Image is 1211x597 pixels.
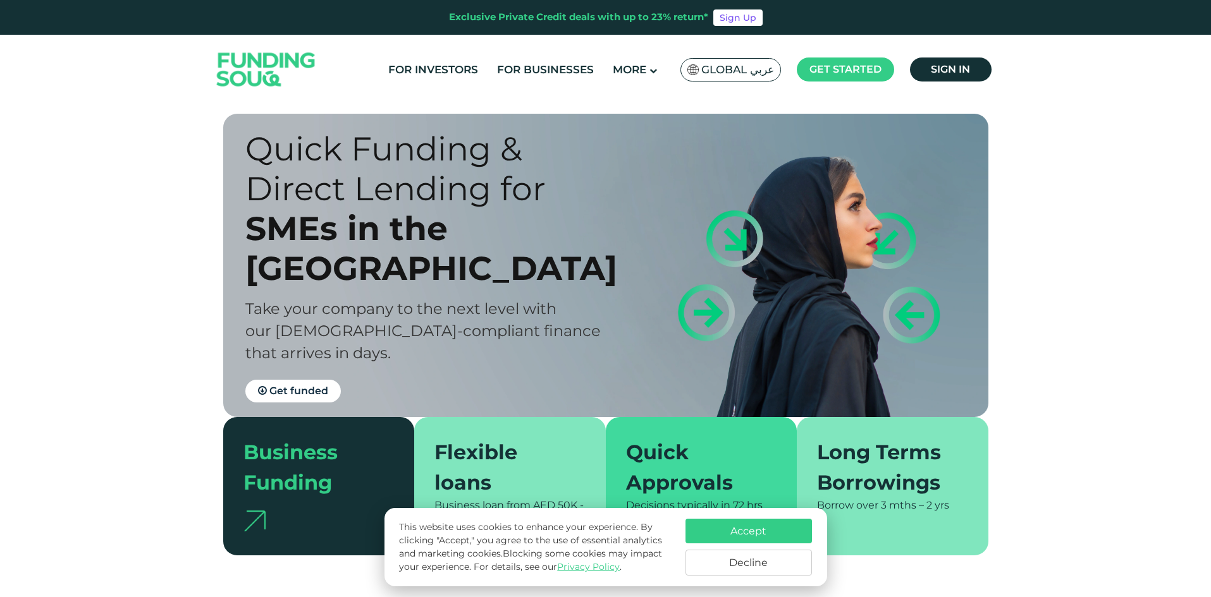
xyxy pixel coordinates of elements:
[399,521,672,574] p: This website uses cookies to enhance your experience. By clicking "Accept," you agree to the use ...
[449,10,708,25] div: Exclusive Private Credit deals with up to 23% return*
[245,208,628,288] div: SMEs in the [GEOGRAPHIC_DATA]
[434,437,570,498] div: Flexible loans
[881,499,949,511] span: 3 mths – 2 yrs
[245,299,601,362] span: Take your company to the next level with our [DEMOGRAPHIC_DATA]-compliant finance that arrives in...
[434,499,531,511] span: Business loan from
[809,63,882,75] span: Get started
[910,57,992,81] a: Sign in
[243,437,379,498] div: Business Funding
[687,64,699,75] img: SA Flag
[626,499,730,511] span: Decisions typically in
[399,548,662,572] span: Blocking some cookies may impact your experience.
[557,561,620,572] a: Privacy Policy
[243,510,266,531] img: arrow
[269,385,328,397] span: Get funded
[245,129,628,208] div: Quick Funding & Direct Lending for
[245,380,341,402] a: Get funded
[385,59,481,80] a: For Investors
[931,63,970,75] span: Sign in
[817,499,878,511] span: Borrow over
[474,561,622,572] span: For details, see our .
[204,38,328,102] img: Logo
[713,9,763,26] a: Sign Up
[626,437,762,498] div: Quick Approvals
[685,550,812,576] button: Decline
[685,519,812,543] button: Accept
[701,63,774,77] span: Global عربي
[613,63,646,76] span: More
[817,437,953,498] div: Long Terms Borrowings
[494,59,597,80] a: For Businesses
[733,499,763,511] span: 72 hrs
